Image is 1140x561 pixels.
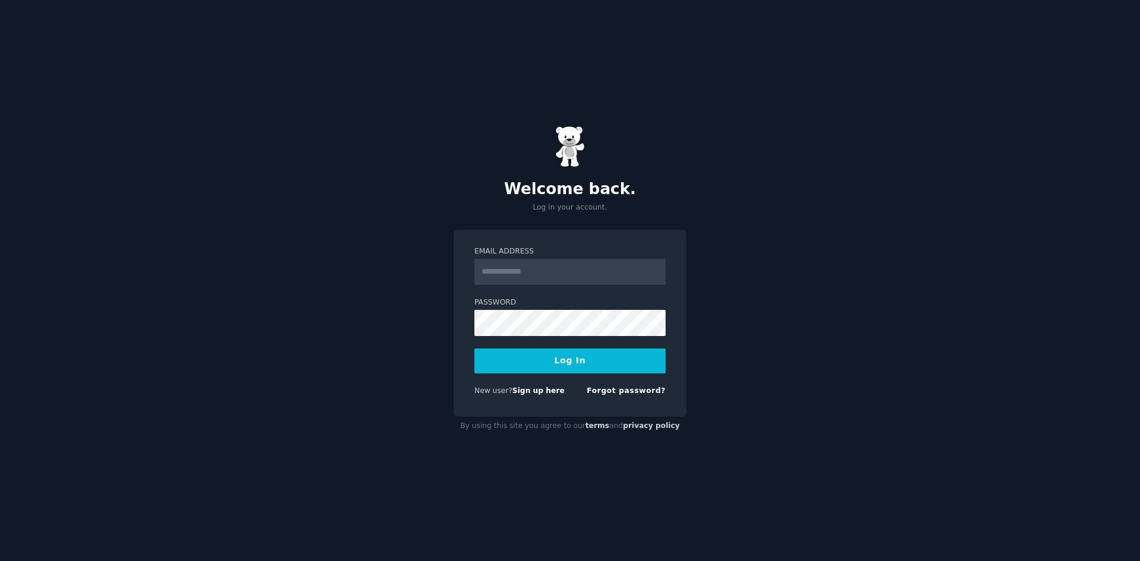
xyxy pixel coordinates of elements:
span: New user? [474,386,512,395]
a: terms [585,421,609,430]
p: Log in your account. [454,202,686,213]
button: Log In [474,348,666,373]
a: Forgot password? [587,386,666,395]
div: By using this site you agree to our and [454,417,686,436]
label: Email Address [474,246,666,257]
label: Password [474,297,666,308]
h2: Welcome back. [454,180,686,199]
a: Sign up here [512,386,565,395]
img: Gummy Bear [555,126,585,167]
a: privacy policy [623,421,680,430]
